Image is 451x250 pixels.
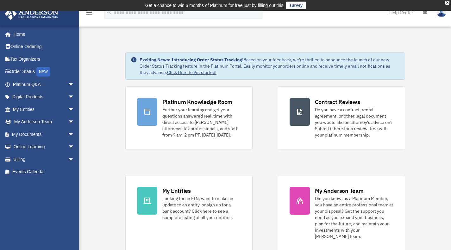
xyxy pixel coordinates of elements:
img: User Pic [437,8,446,17]
a: survey [286,2,306,9]
div: NEW [36,67,50,76]
div: Contract Reviews [315,98,360,106]
a: Click Here to get started! [167,70,216,75]
i: menu [85,9,93,16]
div: close [445,1,449,5]
span: arrow_drop_down [68,103,81,116]
a: Order StatusNEW [4,65,84,78]
div: My Entities [162,187,191,195]
a: Digital Productsarrow_drop_down [4,91,84,103]
a: Online Learningarrow_drop_down [4,141,84,153]
a: Tax Organizers [4,53,84,65]
span: arrow_drop_down [68,91,81,104]
div: My Anderson Team [315,187,364,195]
a: Online Ordering [4,40,84,53]
div: Platinum Knowledge Room [162,98,233,106]
img: Anderson Advisors Platinum Portal [3,8,60,20]
span: arrow_drop_down [68,153,81,166]
div: Based on your feedback, we're thrilled to announce the launch of our new Order Status Tracking fe... [140,57,400,76]
div: Did you know, as a Platinum Member, you have an entire professional team at your disposal? Get th... [315,195,393,240]
strong: Exciting News: Introducing Order Status Tracking! [140,57,243,63]
span: arrow_drop_down [68,128,81,141]
div: Get a chance to win 6 months of Platinum for free just by filling out this [145,2,284,9]
div: Further your learning and get your questions answered real-time with direct access to [PERSON_NAM... [162,107,241,138]
div: Looking for an EIN, want to make an update to an entity, or sign up for a bank account? Click her... [162,195,241,221]
a: menu [85,11,93,16]
a: My Entitiesarrow_drop_down [4,103,84,116]
i: search [106,9,113,15]
a: Events Calendar [4,166,84,178]
a: My Documentsarrow_drop_down [4,128,84,141]
a: Platinum Q&Aarrow_drop_down [4,78,84,91]
a: My Anderson Teamarrow_drop_down [4,116,84,128]
a: Home [4,28,81,40]
a: Contract Reviews Do you have a contract, rental agreement, or other legal document you would like... [278,86,405,150]
span: arrow_drop_down [68,116,81,129]
a: Platinum Knowledge Room Further your learning and get your questions answered real-time with dire... [125,86,253,150]
a: Billingarrow_drop_down [4,153,84,166]
span: arrow_drop_down [68,78,81,91]
span: arrow_drop_down [68,141,81,154]
div: Do you have a contract, rental agreement, or other legal document you would like an attorney's ad... [315,107,393,138]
